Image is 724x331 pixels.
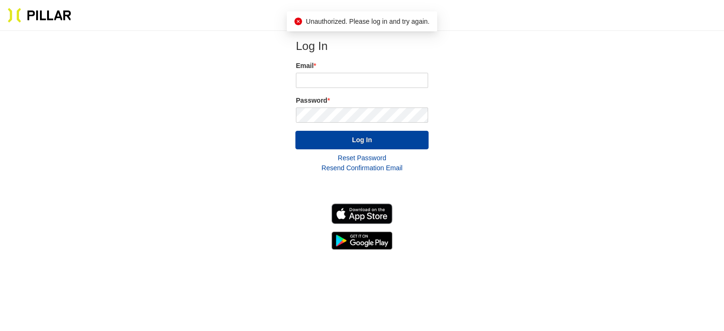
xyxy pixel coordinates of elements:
a: Resend Confirmation Email [322,164,402,172]
img: Download on the App Store [332,204,392,224]
span: close-circle [294,18,302,25]
button: Log In [295,131,429,149]
label: Email [296,61,428,71]
h2: Log In [296,39,428,53]
img: Get it on Google Play [332,232,392,250]
a: Reset Password [338,154,386,162]
img: Pillar Technologies [8,8,71,23]
label: Password [296,96,428,106]
span: Unauthorized. Please log in and try again. [306,18,430,25]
